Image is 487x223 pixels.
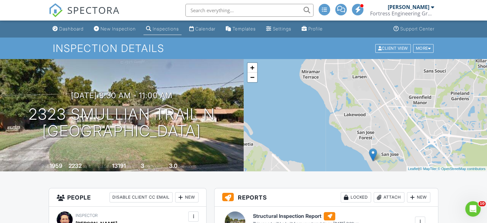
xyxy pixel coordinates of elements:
div: | [406,166,487,172]
input: Search everything... [185,4,313,17]
div: Settings [273,26,291,31]
div: New [175,192,199,202]
div: More [413,44,434,53]
div: Disable Client CC Email [110,192,173,202]
div: 3 [141,162,144,169]
span: 10 [478,201,486,206]
div: Calendar [195,26,215,31]
a: New Inspection [91,23,138,35]
a: Zoom out [248,73,257,82]
div: [PERSON_NAME] [388,4,429,10]
span: sq. ft. [83,164,92,169]
a: Templates [223,23,258,35]
a: Support Center [391,23,437,35]
a: Leaflet [408,167,418,171]
h1: 2323 Smullian Trail N [GEOGRAPHIC_DATA] [28,106,215,140]
span: SPECTORA [67,3,120,17]
a: Zoom in [248,63,257,73]
div: New [407,192,430,202]
div: Attach [374,192,404,202]
h1: Inspection Details [53,43,434,54]
h3: People [49,188,206,207]
span: Inspector [76,213,98,218]
h3: [DATE] 8:30 am - 11:00 am [71,91,173,100]
span: Lot Size [98,164,111,169]
a: Company Profile [299,23,325,35]
a: SPECTORA [49,9,120,22]
div: Client View [375,44,411,53]
div: Fortress Engineering Group LLC [370,10,434,17]
div: New Inspection [101,26,136,31]
span: Built [42,164,49,169]
a: © MapTiler [419,167,437,171]
h6: Structural Inspection Report [253,212,359,220]
div: Dashboard [59,26,84,31]
a: Client View [375,46,412,50]
span: bedrooms [145,164,163,169]
a: © OpenStreetMap contributors [438,167,485,171]
span: bathrooms [178,164,197,169]
div: Inspections [153,26,179,31]
div: 1959 [50,162,62,169]
a: Inspections [143,23,182,35]
iframe: Intercom live chat [465,201,481,217]
div: Templates [232,26,256,31]
div: Support Center [400,26,434,31]
span: sq.ft. [127,164,135,169]
a: Settings [264,23,294,35]
a: Calendar [187,23,218,35]
img: The Best Home Inspection Software - Spectora [49,3,63,17]
h3: Reports [215,188,438,207]
div: Locked [341,192,371,202]
div: Profile [308,26,323,31]
div: 3.0 [169,162,177,169]
div: 2232 [69,162,82,169]
a: Dashboard [50,23,86,35]
div: 13191 [112,162,126,169]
